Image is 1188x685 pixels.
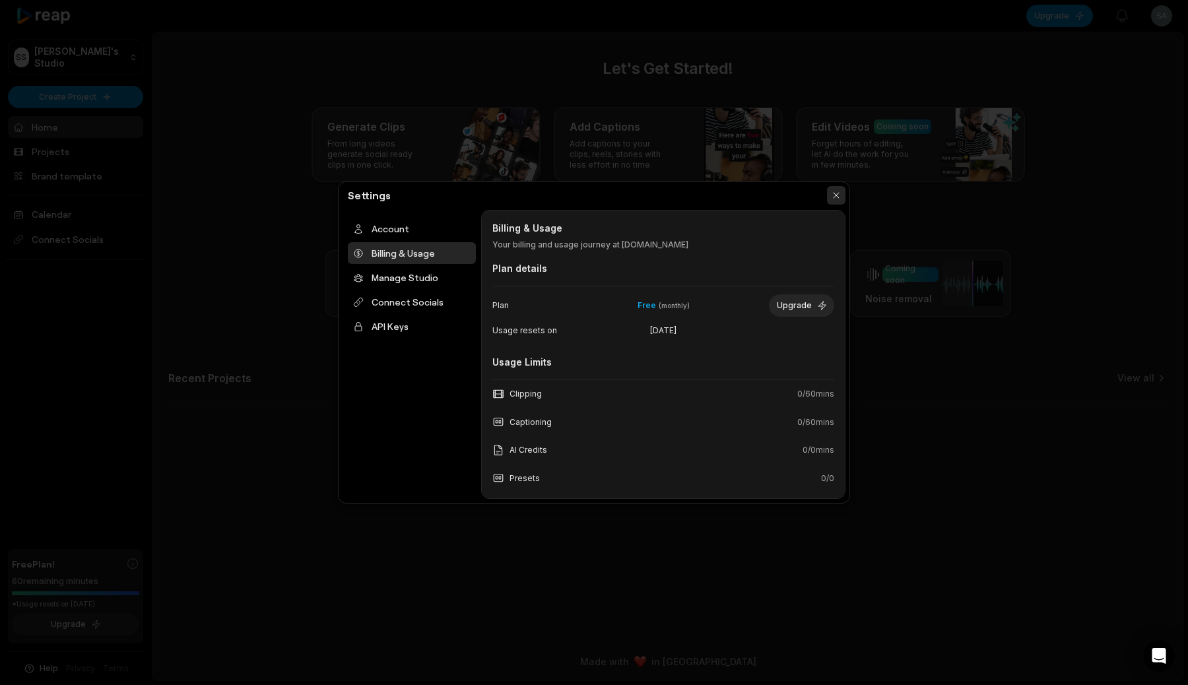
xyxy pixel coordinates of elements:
span: Usage resets on [492,325,604,337]
div: Account [348,218,476,240]
div: Clipping [492,388,542,400]
span: 0 / 60 mins [797,388,834,400]
h2: Billing & Usage [492,221,834,235]
span: Plan [492,300,576,311]
div: Usage Limits [492,355,834,369]
h2: Settings [343,187,396,203]
div: API Keys [348,315,476,337]
div: Billing & Usage [348,242,476,264]
div: Captioning [492,416,552,428]
button: Upgrade [769,294,834,317]
div: AI Credits [492,444,547,456]
span: [DATE] [608,325,719,337]
span: ( month ly) [659,302,690,310]
span: Free [638,300,656,311]
p: Your billing and usage journey at [DOMAIN_NAME] [492,239,834,251]
div: Connect Socials [348,291,476,313]
span: 0 / 60 mins [797,416,834,428]
div: Presets [492,472,540,484]
div: Manage Studio [348,267,476,288]
span: 0 / 0 mins [803,444,834,456]
span: 0 / 0 [821,473,834,484]
div: Plan details [492,261,834,275]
